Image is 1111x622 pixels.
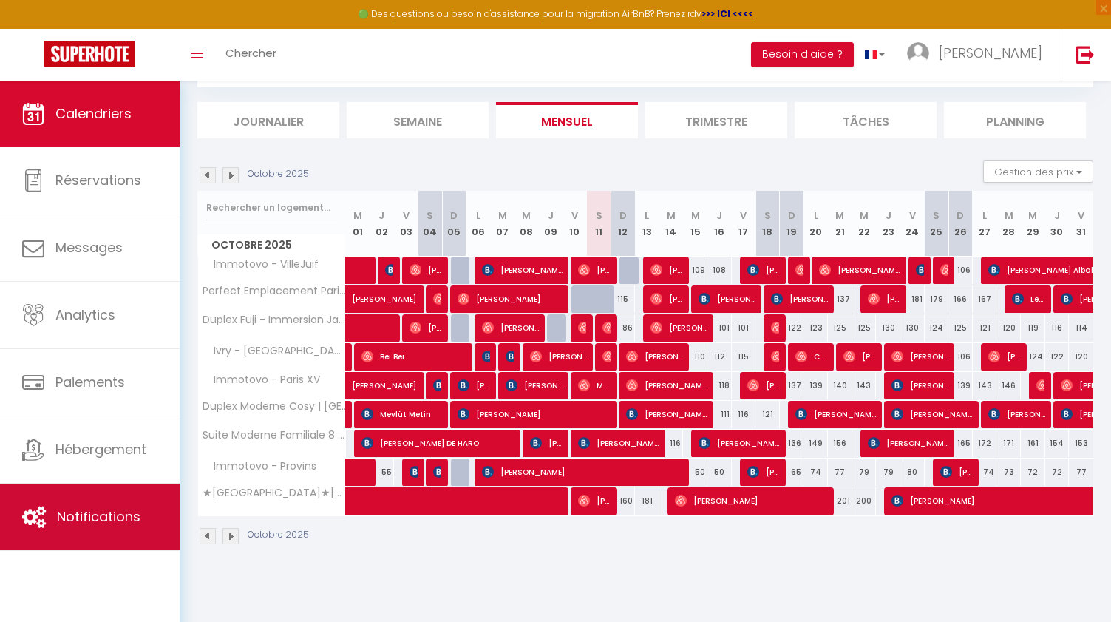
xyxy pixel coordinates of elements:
[530,342,587,371] span: [PERSON_NAME]
[732,314,756,342] div: 101
[973,191,997,257] th: 27
[732,191,756,257] th: 17
[55,104,132,123] span: Calendriers
[1045,459,1070,486] div: 72
[771,285,828,313] span: [PERSON_NAME]
[814,209,818,223] abbr: L
[442,191,466,257] th: 05
[948,372,973,399] div: 139
[650,256,683,284] span: [PERSON_NAME]
[852,487,877,515] div: 200
[973,430,997,457] div: 172
[1021,459,1045,486] div: 72
[1005,209,1013,223] abbr: M
[506,342,514,371] span: [PERSON_NAME]
[900,285,925,313] div: 181
[925,191,949,257] th: 25
[626,400,707,428] span: [PERSON_NAME]
[907,42,929,64] img: ...
[410,256,442,284] span: [PERSON_NAME]
[346,191,370,257] th: 01
[197,102,339,138] li: Journalier
[868,285,900,313] span: [PERSON_NAME]
[699,285,755,313] span: [PERSON_NAME]
[667,209,676,223] abbr: M
[803,459,828,486] div: 74
[403,209,410,223] abbr: V
[795,102,937,138] li: Tâches
[248,167,309,181] p: Octobre 2025
[482,458,685,486] span: [PERSON_NAME]
[925,314,949,342] div: 124
[602,342,611,371] span: [PERSON_NAME]
[200,314,348,325] span: Duplex Fuji - Immersion Japonaise - [GEOGRAPHIC_DATA] - Disney
[944,102,1086,138] li: Planning
[755,191,780,257] th: 18
[948,257,973,284] div: 106
[458,371,490,399] span: [PERSON_NAME]
[747,458,780,486] span: [PERSON_NAME]
[200,487,348,498] span: ★[GEOGRAPHIC_DATA]★[GEOGRAPHIC_DATA]★Chatelet 3min★
[957,209,964,223] abbr: D
[611,191,635,257] th: 12
[1021,191,1045,257] th: 29
[940,256,948,284] span: [PERSON_NAME]
[707,459,732,486] div: 50
[891,342,948,371] span: [PERSON_NAME] Daniélou
[596,209,602,223] abbr: S
[1045,430,1070,457] div: 154
[522,209,531,223] abbr: M
[650,314,707,342] span: [PERSON_NAME]
[611,285,635,313] div: 115
[683,459,707,486] div: 50
[466,191,491,257] th: 06
[996,314,1021,342] div: 120
[828,372,852,399] div: 140
[683,343,707,371] div: 110
[996,372,1021,399] div: 146
[891,400,973,428] span: [PERSON_NAME]
[780,372,804,399] div: 137
[619,209,627,223] abbr: D
[900,459,925,486] div: 80
[764,209,771,223] abbr: S
[900,191,925,257] th: 24
[55,171,141,189] span: Réservations
[346,285,370,314] a: [PERSON_NAME]
[530,429,563,457] span: [PERSON_NAME]
[683,257,707,284] div: 109
[539,191,563,257] th: 09
[732,401,756,428] div: 116
[675,487,829,515] span: [PERSON_NAME]
[482,256,563,284] span: [PERSON_NAME]
[450,209,458,223] abbr: D
[795,342,828,371] span: Chormuang Jinadith
[1069,191,1093,257] th: 31
[916,256,924,284] span: [PERSON_NAME]
[498,209,507,223] abbr: M
[803,191,828,257] th: 20
[699,429,780,457] span: [PERSON_NAME] CINTAS
[482,314,539,342] span: [PERSON_NAME]
[514,191,539,257] th: 08
[458,285,563,313] span: [PERSON_NAME]
[410,314,442,342] span: [PERSON_NAME]
[200,372,324,388] span: Immotovo - Paris XV
[701,7,753,20] a: >>> ICI <<<<
[361,429,516,457] span: [PERSON_NAME] DE HARO
[707,372,732,399] div: 118
[347,102,489,138] li: Semaine
[751,42,854,67] button: Besoin d'aide ?
[691,209,700,223] abbr: M
[225,45,276,61] span: Chercher
[996,191,1021,257] th: 28
[548,209,554,223] abbr: J
[385,256,393,284] span: [PERSON_NAME]
[828,430,852,457] div: 156
[948,285,973,313] div: 166
[378,209,384,223] abbr: J
[490,191,514,257] th: 07
[852,459,877,486] div: 79
[198,234,345,256] span: Octobre 2025
[1069,343,1093,371] div: 120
